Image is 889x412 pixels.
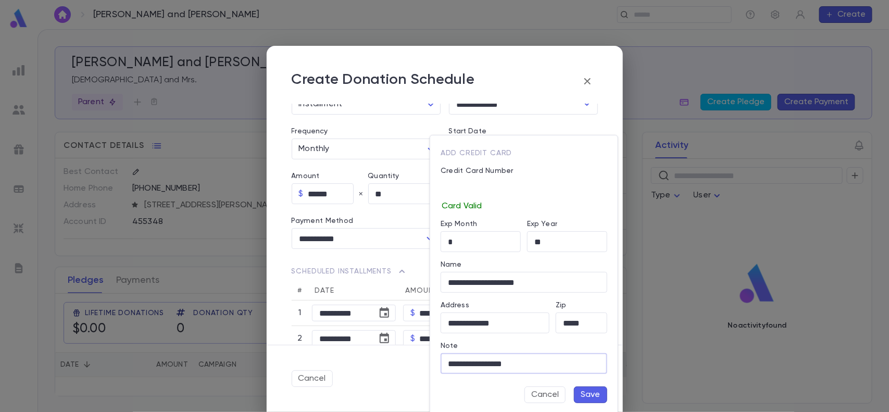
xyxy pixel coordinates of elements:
[556,301,566,309] label: Zip
[574,386,607,403] button: Save
[441,301,469,309] label: Address
[441,149,512,157] span: Add Credit Card
[441,260,462,269] label: Name
[441,342,458,350] label: Note
[441,167,607,175] p: Credit Card Number
[441,220,477,228] label: Exp Month
[441,178,607,199] iframe: card
[441,199,607,211] p: Card Valid
[524,386,566,403] button: Cancel
[527,220,557,228] label: Exp Year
